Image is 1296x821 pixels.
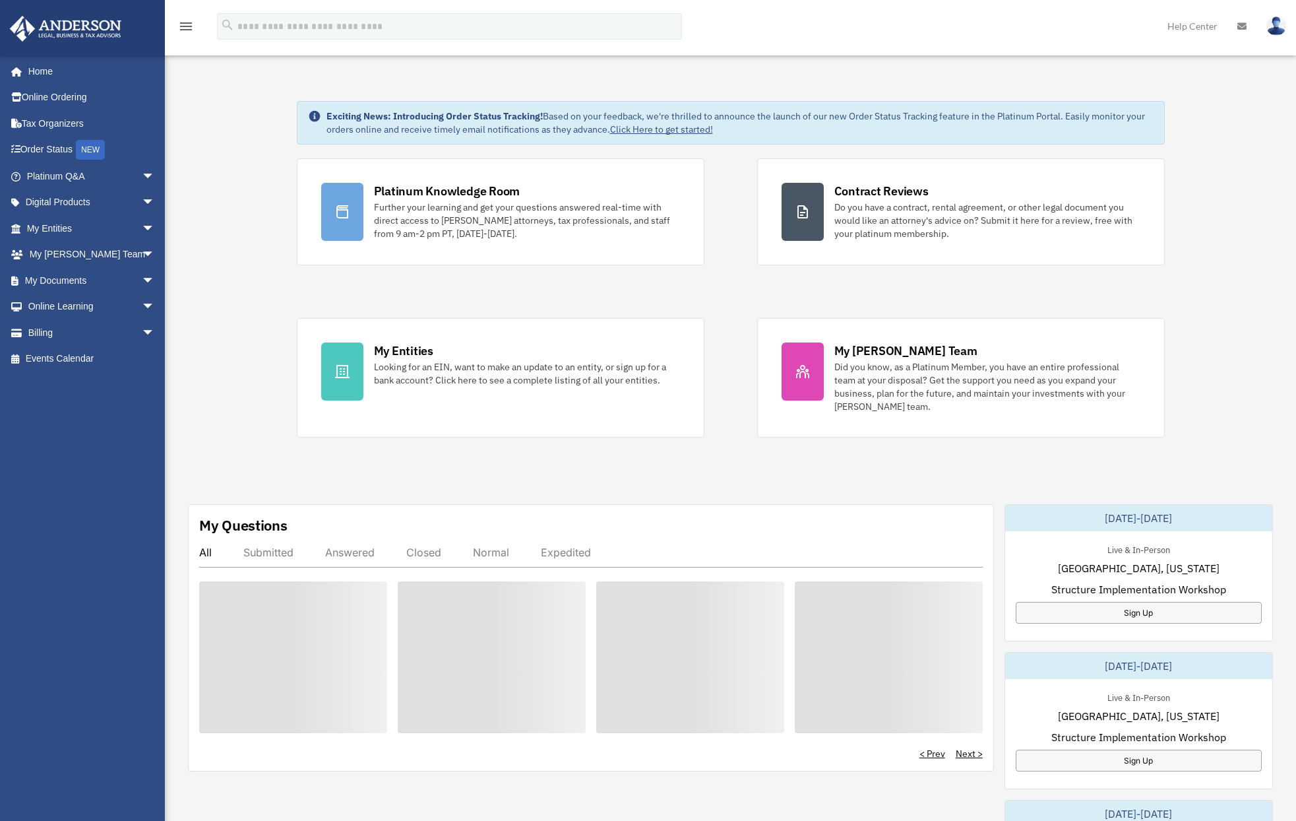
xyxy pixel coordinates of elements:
div: All [199,546,212,559]
a: My Entitiesarrow_drop_down [9,215,175,242]
a: My [PERSON_NAME] Team Did you know, as a Platinum Member, you have an entire professional team at... [757,318,1165,438]
div: Live & In-Person [1097,542,1181,556]
a: Digital Productsarrow_drop_down [9,189,175,216]
span: arrow_drop_down [142,189,168,216]
div: Answered [325,546,375,559]
div: Looking for an EIN, want to make an update to an entity, or sign up for a bank account? Click her... [374,360,680,387]
div: Platinum Knowledge Room [374,183,520,199]
span: arrow_drop_down [142,319,168,346]
a: Sign Up [1016,602,1262,624]
span: arrow_drop_down [142,267,168,294]
div: [DATE]-[DATE] [1005,653,1272,679]
a: Click Here to get started! [610,123,713,135]
span: Structure Implementation Workshop [1051,581,1226,597]
a: Platinum Knowledge Room Further your learning and get your questions answered real-time with dire... [297,158,704,265]
div: Live & In-Person [1097,690,1181,704]
img: User Pic [1266,16,1286,36]
a: Next > [956,747,983,760]
span: Structure Implementation Workshop [1051,729,1226,745]
div: Based on your feedback, we're thrilled to announce the launch of our new Order Status Tracking fe... [326,110,1154,136]
span: [GEOGRAPHIC_DATA], [US_STATE] [1058,560,1219,576]
span: [GEOGRAPHIC_DATA], [US_STATE] [1058,708,1219,724]
div: Contract Reviews [834,183,929,199]
a: My Documentsarrow_drop_down [9,267,175,294]
span: arrow_drop_down [142,215,168,242]
i: menu [178,18,194,34]
div: My Entities [374,343,433,359]
a: Online Learningarrow_drop_down [9,294,175,320]
a: < Prev [919,747,945,760]
div: My Questions [199,515,288,535]
a: Billingarrow_drop_down [9,319,175,346]
a: Platinum Q&Aarrow_drop_down [9,163,175,189]
div: Normal [473,546,509,559]
div: My [PERSON_NAME] Team [834,343,977,359]
div: [DATE]-[DATE] [1005,505,1272,531]
strong: Exciting News: Introducing Order Status Tracking! [326,110,543,122]
div: Submitted [243,546,293,559]
img: Anderson Advisors Platinum Portal [6,16,125,42]
div: Further your learning and get your questions answered real-time with direct access to [PERSON_NAM... [374,201,680,240]
a: Online Ordering [9,84,175,111]
a: menu [178,23,194,34]
a: My [PERSON_NAME] Teamarrow_drop_down [9,242,175,268]
a: Home [9,58,168,84]
a: Sign Up [1016,750,1262,772]
a: Events Calendar [9,346,175,372]
a: Contract Reviews Do you have a contract, rental agreement, or other legal document you would like... [757,158,1165,265]
a: My Entities Looking for an EIN, want to make an update to an entity, or sign up for a bank accoun... [297,318,704,438]
i: search [220,18,235,32]
span: arrow_drop_down [142,242,168,269]
span: arrow_drop_down [142,163,168,190]
a: Order StatusNEW [9,137,175,164]
div: Expedited [541,546,591,559]
div: Closed [406,546,441,559]
div: NEW [76,140,105,160]
a: Tax Organizers [9,110,175,137]
div: Did you know, as a Platinum Member, you have an entire professional team at your disposal? Get th... [834,360,1140,413]
span: arrow_drop_down [142,294,168,321]
div: Do you have a contract, rental agreement, or other legal document you would like an attorney's ad... [834,201,1140,240]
